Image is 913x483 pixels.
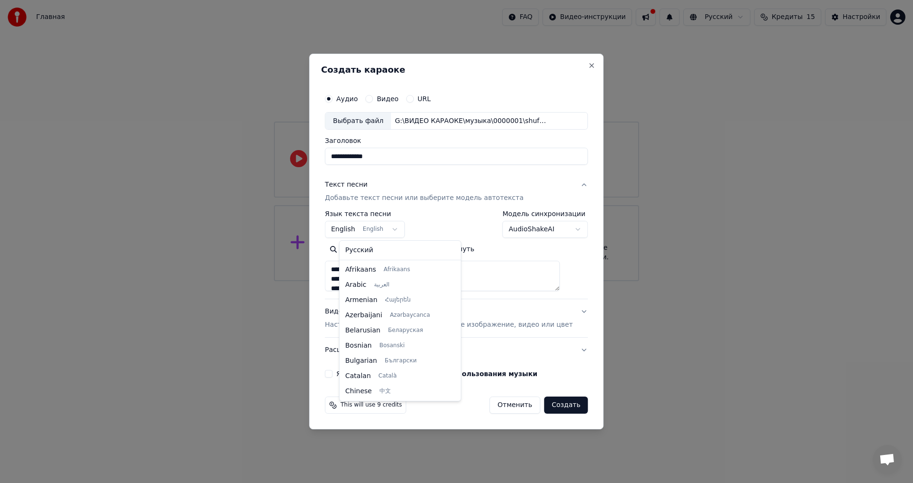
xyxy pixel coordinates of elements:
[385,357,417,365] span: Български
[345,341,372,350] span: Bosnian
[345,387,372,396] span: Chinese
[345,311,382,320] span: Azerbaijani
[345,326,380,335] span: Belarusian
[388,327,423,334] span: Беларуская
[390,312,430,319] span: Azərbaycanca
[379,388,391,395] span: 中文
[384,266,410,274] span: Afrikaans
[345,295,378,305] span: Armenian
[379,342,405,350] span: Bosanski
[379,372,397,380] span: Català
[345,371,371,381] span: Catalan
[385,296,411,304] span: Հայերեն
[374,281,389,289] span: العربية
[345,265,376,275] span: Afrikaans
[345,280,366,290] span: Arabic
[345,246,373,255] span: Русский
[345,356,377,366] span: Bulgarian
